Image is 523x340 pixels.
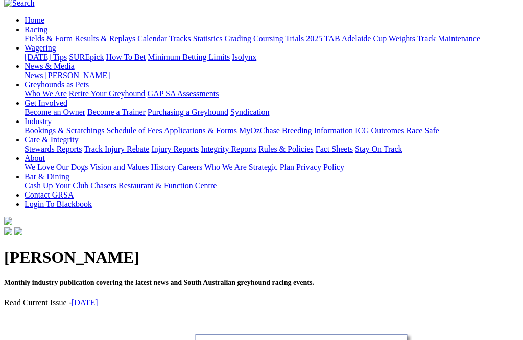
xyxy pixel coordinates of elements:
[25,71,519,80] div: News & Media
[69,53,104,61] a: SUREpick
[69,89,146,98] a: Retire Your Greyhound
[87,108,146,116] a: Become a Trainer
[239,126,280,135] a: MyOzChase
[25,89,519,99] div: Greyhounds as Pets
[355,126,404,135] a: ICG Outcomes
[169,34,191,43] a: Tracks
[389,34,415,43] a: Weights
[417,34,480,43] a: Track Maintenance
[90,181,217,190] a: Chasers Restaurant & Function Centre
[285,34,304,43] a: Trials
[25,34,519,43] div: Racing
[14,227,22,235] img: twitter.svg
[4,248,519,267] h1: [PERSON_NAME]
[25,172,69,181] a: Bar & Dining
[306,34,387,43] a: 2025 TAB Adelaide Cup
[25,71,43,80] a: News
[25,144,82,153] a: Stewards Reports
[25,99,67,107] a: Get Involved
[25,117,52,126] a: Industry
[148,89,219,98] a: GAP SA Assessments
[72,298,98,307] a: [DATE]
[232,53,256,61] a: Isolynx
[106,126,162,135] a: Schedule of Fees
[4,298,519,307] p: Read Current Issue -
[25,126,519,135] div: Industry
[25,181,88,190] a: Cash Up Your Club
[25,80,89,89] a: Greyhounds as Pets
[25,62,75,70] a: News & Media
[25,89,67,98] a: Who We Are
[25,53,67,61] a: [DATE] Tips
[177,163,202,172] a: Careers
[164,126,237,135] a: Applications & Forms
[25,154,45,162] a: About
[193,34,223,43] a: Statistics
[25,144,519,154] div: Care & Integrity
[25,190,74,199] a: Contact GRSA
[151,163,175,172] a: History
[4,217,12,225] img: logo-grsa-white.png
[151,144,199,153] a: Injury Reports
[25,34,73,43] a: Fields & Form
[258,144,314,153] a: Rules & Policies
[25,200,92,208] a: Login To Blackbook
[25,108,85,116] a: Become an Owner
[25,181,519,190] div: Bar & Dining
[25,25,47,34] a: Racing
[25,126,104,135] a: Bookings & Scratchings
[25,163,519,172] div: About
[90,163,149,172] a: Vision and Values
[25,43,56,52] a: Wagering
[148,108,228,116] a: Purchasing a Greyhound
[4,227,12,235] img: facebook.svg
[230,108,269,116] a: Syndication
[148,53,230,61] a: Minimum Betting Limits
[137,34,167,43] a: Calendar
[25,108,519,117] div: Get Involved
[84,144,149,153] a: Track Injury Rebate
[25,163,88,172] a: We Love Our Dogs
[25,16,44,25] a: Home
[25,135,79,144] a: Care & Integrity
[204,163,247,172] a: Who We Are
[355,144,402,153] a: Stay On Track
[282,126,353,135] a: Breeding Information
[406,126,439,135] a: Race Safe
[106,53,146,61] a: How To Bet
[296,163,344,172] a: Privacy Policy
[75,34,135,43] a: Results & Replays
[316,144,353,153] a: Fact Sheets
[4,279,314,286] span: Monthly industry publication covering the latest news and South Australian greyhound racing events.
[25,53,519,62] div: Wagering
[225,34,251,43] a: Grading
[249,163,294,172] a: Strategic Plan
[45,71,110,80] a: [PERSON_NAME]
[201,144,256,153] a: Integrity Reports
[253,34,283,43] a: Coursing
